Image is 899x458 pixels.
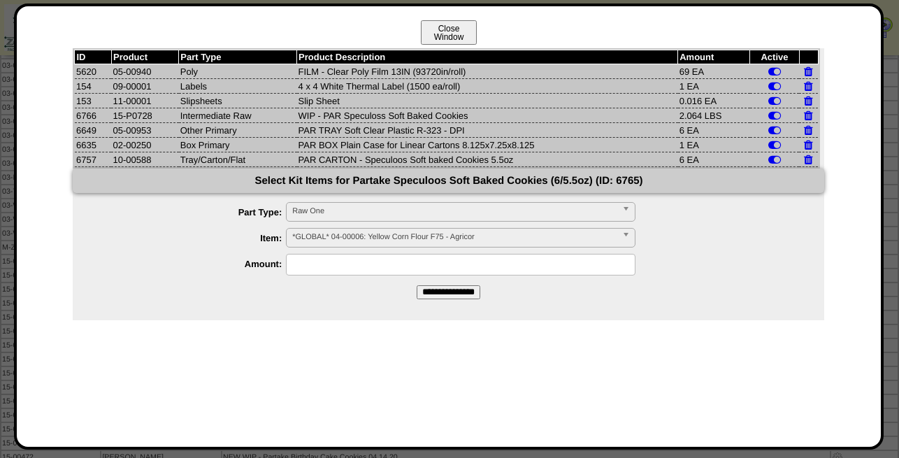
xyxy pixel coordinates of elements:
[419,31,478,42] a: CloseWindow
[111,50,178,64] th: Product
[678,79,750,94] td: 1 EA
[75,123,111,138] td: 6649
[111,138,178,152] td: 02-00250
[75,138,111,152] td: 6635
[678,108,750,123] td: 2.064 LBS
[179,138,297,152] td: Box Primary
[297,123,678,138] td: PAR TRAY Soft Clear Plastic R-323 - DPI
[678,50,750,64] th: Amount
[750,50,799,64] th: Active
[678,123,750,138] td: 6 EA
[297,138,678,152] td: PAR BOX Plain Case for Linear Cartons 8.125x7.25x8.125
[297,79,678,94] td: 4 x 4 White Thermal Label (1500 ea/roll)
[179,108,297,123] td: Intermediate Raw
[179,79,297,94] td: Labels
[678,64,750,79] td: 69 EA
[73,169,824,193] div: Select Kit Items for Partake Speculoos Soft Baked Cookies (6/5.5oz) (ID: 6765)
[111,64,178,79] td: 05-00940
[297,64,678,79] td: FILM - Clear Poly Film 13IN (93720in/roll)
[75,50,111,64] th: ID
[101,207,286,217] label: Part Type:
[75,94,111,108] td: 153
[297,108,678,123] td: WIP - PAR Speculoss Soft Baked Cookies
[75,79,111,94] td: 154
[75,64,111,79] td: 5620
[678,94,750,108] td: 0.016 EA
[75,108,111,123] td: 6766
[297,94,678,108] td: Slip Sheet
[421,20,477,45] button: CloseWindow
[179,94,297,108] td: Slipsheets
[179,64,297,79] td: Poly
[292,203,617,220] span: Raw One
[101,233,286,243] label: Item:
[75,152,111,167] td: 6757
[297,50,678,64] th: Product Description
[678,152,750,167] td: 6 EA
[179,123,297,138] td: Other Primary
[179,152,297,167] td: Tray/Carton/Flat
[111,79,178,94] td: 09-00001
[179,50,297,64] th: Part Type
[111,94,178,108] td: 11-00001
[101,259,286,269] label: Amount:
[678,138,750,152] td: 1 EA
[111,152,178,167] td: 10-00588
[111,123,178,138] td: 05-00953
[297,152,678,167] td: PAR CARTON - Speculoos Soft baked Cookies 5.5oz
[292,229,617,245] span: *GLOBAL* 04-00006: Yellow Corn Flour F75 - Agricor
[111,108,178,123] td: 15-P0728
